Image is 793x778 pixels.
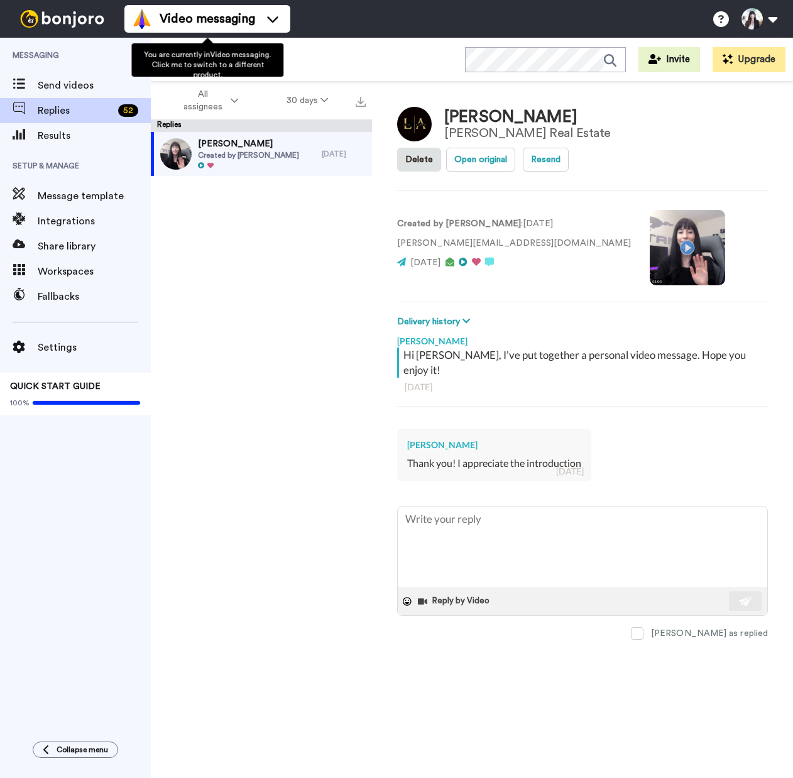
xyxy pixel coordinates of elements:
[15,10,109,28] img: bj-logo-header-white.svg
[356,97,366,107] img: export.svg
[397,329,768,348] div: [PERSON_NAME]
[417,592,493,611] button: Reply by Video
[38,289,151,304] span: Fallbacks
[118,104,138,117] div: 52
[38,214,151,229] span: Integrations
[38,78,151,93] span: Send videos
[651,627,768,640] div: [PERSON_NAME] as replied
[556,465,584,478] div: [DATE]
[57,745,108,755] span: Collapse menu
[263,89,353,112] button: 30 days
[407,439,581,451] div: [PERSON_NAME]
[198,150,299,160] span: Created by [PERSON_NAME]
[151,132,372,176] a: [PERSON_NAME]Created by [PERSON_NAME][DATE]
[713,47,785,72] button: Upgrade
[160,138,192,170] img: 811dbe29-258d-4c30-a978-d6a7fd642a9c-thumb.jpg
[177,88,228,113] span: All assignees
[397,219,521,228] strong: Created by [PERSON_NAME]
[405,381,760,393] div: [DATE]
[38,103,113,118] span: Replies
[144,51,271,79] span: You are currently in Video messaging . Click me to switch to a different product.
[403,348,765,378] div: Hi [PERSON_NAME], I’ve put together a personal video message. Hope you enjoy it!
[160,10,255,28] span: Video messaging
[407,456,581,471] div: Thank you! I appreciate the introduction
[33,742,118,758] button: Collapse menu
[397,315,474,329] button: Delivery history
[151,119,372,132] div: Replies
[397,217,631,231] p: : [DATE]
[38,128,151,143] span: Results
[397,237,631,250] p: [PERSON_NAME][EMAIL_ADDRESS][DOMAIN_NAME]
[38,239,151,254] span: Share library
[322,149,366,159] div: [DATE]
[444,108,611,126] div: [PERSON_NAME]
[10,398,30,408] span: 100%
[410,258,440,267] span: [DATE]
[10,382,101,391] span: QUICK START GUIDE
[446,148,515,172] button: Open original
[444,126,611,140] div: [PERSON_NAME] Real Estate
[38,340,151,355] span: Settings
[397,107,432,141] img: Image of Luis Alfredo Alban
[352,91,369,110] button: Export all results that match these filters now.
[638,47,700,72] button: Invite
[198,138,299,150] span: [PERSON_NAME]
[397,148,441,172] button: Delete
[38,189,151,204] span: Message template
[523,148,569,172] button: Resend
[38,264,151,279] span: Workspaces
[153,83,263,118] button: All assignees
[739,596,753,606] img: send-white.svg
[132,9,152,29] img: vm-color.svg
